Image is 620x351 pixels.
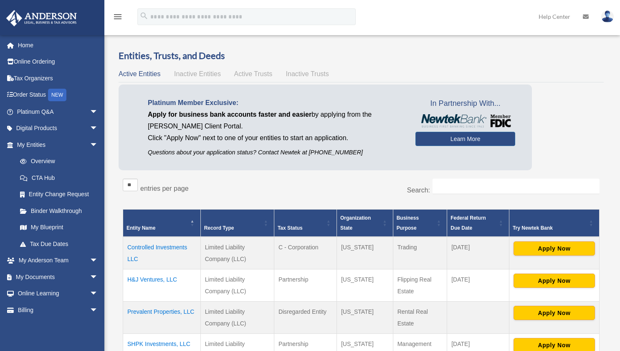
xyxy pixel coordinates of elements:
a: Overview [12,153,102,170]
a: Binder Walkthrough [12,202,106,219]
td: [DATE] [447,269,509,302]
a: My Documentsarrow_drop_down [6,269,111,285]
td: Prevalent Properties, LLC [123,302,201,334]
p: Questions about your application status? Contact Newtek at [PHONE_NUMBER] [148,147,403,158]
a: My Entitiesarrow_drop_down [6,136,106,153]
div: Try Newtek Bank [513,223,587,233]
button: Apply Now [514,306,595,320]
td: [US_STATE] [337,302,393,334]
a: Platinum Q&Aarrow_drop_down [6,103,111,120]
span: arrow_drop_down [90,269,106,286]
span: arrow_drop_down [90,285,106,302]
td: Limited Liability Company (LLC) [200,237,274,269]
span: arrow_drop_down [90,302,106,319]
span: arrow_drop_down [90,120,106,137]
th: Try Newtek Bank : Activate to sort [509,210,599,237]
p: Click "Apply Now" next to one of your entities to start an application. [148,132,403,144]
span: Tax Status [278,225,303,231]
span: Inactive Entities [174,70,221,77]
span: Active Trusts [234,70,273,77]
span: Federal Return Due Date [450,215,486,231]
td: Flipping Real Estate [393,269,447,302]
div: NEW [48,89,66,101]
th: Business Purpose: Activate to sort [393,210,447,237]
button: Apply Now [514,241,595,256]
a: My Blueprint [12,219,106,236]
a: Events Calendar [6,318,111,335]
span: Entity Name [127,225,155,231]
td: Trading [393,237,447,269]
a: My Anderson Teamarrow_drop_down [6,252,111,269]
a: menu [113,15,123,22]
td: C - Corporation [274,237,337,269]
a: Digital Productsarrow_drop_down [6,120,111,137]
td: Limited Liability Company (LLC) [200,269,274,302]
a: Billingarrow_drop_down [6,302,111,318]
td: Controlled Investments LLC [123,237,201,269]
span: Business Purpose [397,215,419,231]
a: CTA Hub [12,169,106,186]
a: Online Ordering [6,54,111,70]
td: H&J Ventures, LLC [123,269,201,302]
i: menu [113,12,123,22]
th: Entity Name: Activate to invert sorting [123,210,201,237]
td: [DATE] [447,237,509,269]
a: Tax Organizers [6,70,111,87]
a: Tax Due Dates [12,236,106,252]
td: Disregarded Entity [274,302,337,334]
span: arrow_drop_down [90,103,106,120]
img: Anderson Advisors Platinum Portal [4,10,79,26]
i: search [139,11,149,20]
span: In Partnership With... [415,97,515,110]
span: Inactive Trusts [286,70,329,77]
td: [US_STATE] [337,237,393,269]
p: Platinum Member Exclusive: [148,97,403,109]
td: Limited Liability Company (LLC) [200,302,274,334]
label: entries per page [140,185,189,192]
p: by applying from the [PERSON_NAME] Client Portal. [148,109,403,132]
a: Order StatusNEW [6,87,111,104]
span: arrow_drop_down [90,252,106,269]
label: Search: [407,187,430,194]
span: Active Entities [119,70,160,77]
a: Learn More [415,132,515,146]
a: Entity Change Request [12,186,106,203]
td: [US_STATE] [337,269,393,302]
a: Online Learningarrow_drop_down [6,285,111,302]
h3: Entities, Trusts, and Deeds [119,49,604,62]
td: Partnership [274,269,337,302]
span: Record Type [204,225,234,231]
a: Home [6,37,111,54]
th: Federal Return Due Date: Activate to sort [447,210,509,237]
span: Organization State [340,215,371,231]
th: Record Type: Activate to sort [200,210,274,237]
th: Organization State: Activate to sort [337,210,393,237]
img: NewtekBankLogoSM.png [420,114,511,128]
img: User Pic [601,10,614,23]
button: Apply Now [514,274,595,288]
span: arrow_drop_down [90,136,106,154]
td: Rental Real Estate [393,302,447,334]
th: Tax Status: Activate to sort [274,210,337,237]
span: Apply for business bank accounts faster and easier [148,111,311,118]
